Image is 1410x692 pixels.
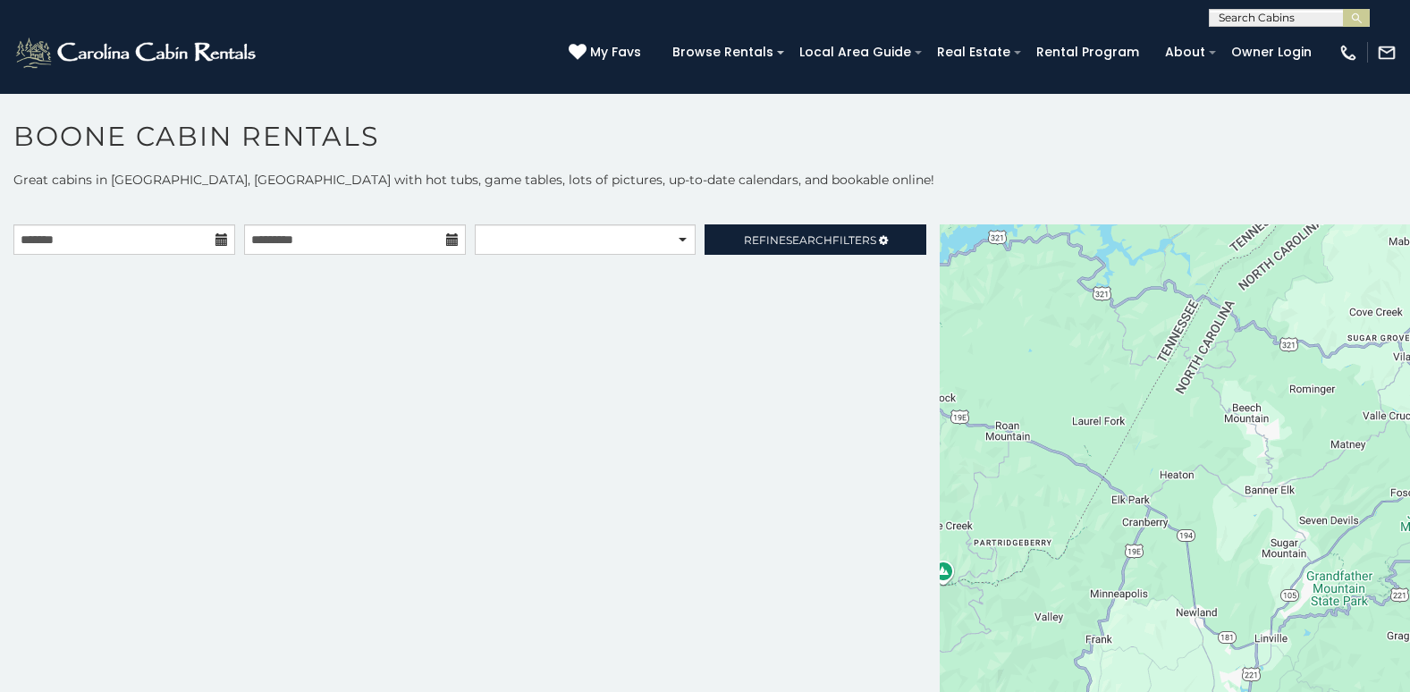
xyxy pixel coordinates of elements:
a: Local Area Guide [790,38,920,66]
a: Real Estate [928,38,1019,66]
span: My Favs [590,43,641,62]
a: Rental Program [1027,38,1148,66]
img: White-1-2.png [13,35,261,71]
img: phone-regular-white.png [1338,43,1358,63]
a: Browse Rentals [663,38,782,66]
a: Owner Login [1222,38,1321,66]
img: mail-regular-white.png [1377,43,1397,63]
span: Refine Filters [744,233,876,247]
a: RefineSearchFilters [705,224,926,255]
span: Search [786,233,832,247]
a: About [1156,38,1214,66]
a: My Favs [569,43,646,63]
